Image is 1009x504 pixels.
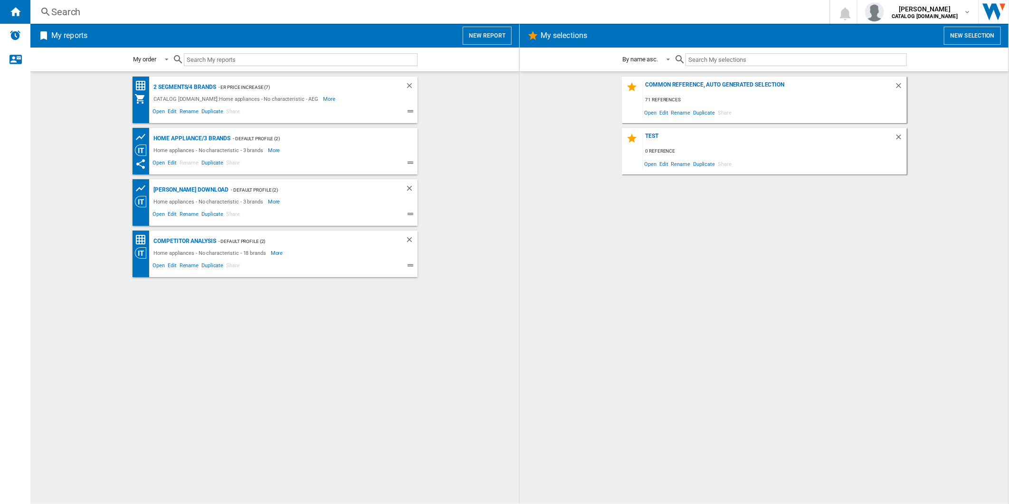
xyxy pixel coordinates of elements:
[135,158,146,170] ng-md-icon: This report has been shared with you
[323,93,337,105] span: More
[152,145,268,156] div: Home appliances - No characteristic - 3 brands
[225,107,241,118] span: Share
[268,196,282,207] span: More
[643,133,895,145] div: test
[166,107,178,118] span: Edit
[135,145,152,156] div: Category View
[643,81,895,94] div: Common reference, auto generated selection
[135,247,152,259] div: Category View
[865,2,884,21] img: profile.jpg
[135,183,152,194] div: Product prices grid
[135,80,152,92] div: Price Matrix
[133,56,156,63] div: My order
[152,261,167,272] span: Open
[166,210,178,221] span: Edit
[152,235,216,247] div: Competitor Analysis
[463,27,512,45] button: New report
[895,133,907,145] div: Delete
[225,210,241,221] span: Share
[152,93,324,105] div: CATALOG [DOMAIN_NAME]:Home appliances - No characteristic - AEG
[135,234,152,246] div: Price Matrix
[892,13,958,19] b: CATALOG [DOMAIN_NAME]
[200,107,225,118] span: Duplicate
[200,261,225,272] span: Duplicate
[216,81,386,93] div: - ER Price Increase (7)
[135,131,152,143] div: Product prices grid
[49,27,89,45] h2: My reports
[716,106,733,119] span: Share
[216,235,386,247] div: - Default profile (2)
[658,157,670,170] span: Edit
[658,106,670,119] span: Edit
[10,29,21,41] img: alerts-logo.svg
[178,210,200,221] span: Rename
[892,4,958,14] span: [PERSON_NAME]
[271,247,285,259] span: More
[670,157,692,170] span: Rename
[692,157,716,170] span: Duplicate
[166,261,178,272] span: Edit
[643,145,907,157] div: 0 reference
[184,53,418,66] input: Search My reports
[944,27,1001,45] button: New selection
[643,106,658,119] span: Open
[178,107,200,118] span: Rename
[895,81,907,94] div: Delete
[228,184,386,196] div: - Default profile (2)
[200,158,225,170] span: Duplicate
[152,247,271,259] div: Home appliances - No characteristic - 18 brands
[692,106,716,119] span: Duplicate
[152,81,216,93] div: 2 segments/4 brands
[178,158,200,170] span: Rename
[623,56,658,63] div: By name asc.
[135,196,152,207] div: Category View
[152,158,167,170] span: Open
[268,145,282,156] span: More
[225,261,241,272] span: Share
[225,158,241,170] span: Share
[405,81,418,93] div: Delete
[152,196,268,207] div: Home appliances - No characteristic - 3 brands
[152,107,167,118] span: Open
[152,133,231,145] div: Home appliance/3 brands
[405,184,418,196] div: Delete
[51,5,805,19] div: Search
[539,27,589,45] h2: My selections
[200,210,225,221] span: Duplicate
[166,158,178,170] span: Edit
[643,94,907,106] div: 71 references
[405,235,418,247] div: Delete
[685,53,906,66] input: Search My selections
[135,93,152,105] div: My Assortment
[716,157,733,170] span: Share
[152,210,167,221] span: Open
[152,184,229,196] div: [PERSON_NAME] Download
[643,157,658,170] span: Open
[178,261,200,272] span: Rename
[670,106,692,119] span: Rename
[230,133,398,145] div: - Default profile (2)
